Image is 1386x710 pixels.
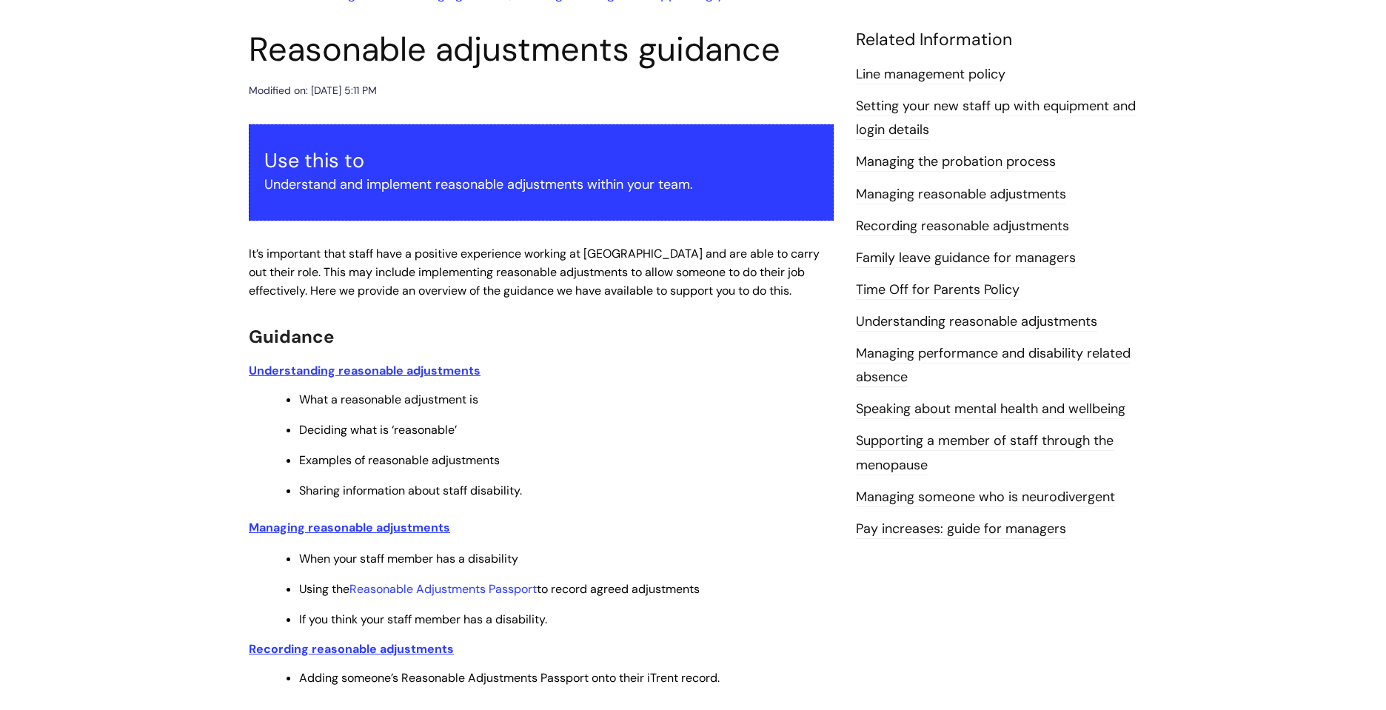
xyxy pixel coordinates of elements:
span: Examples of reasonable adjustments [299,452,500,468]
span: If you think your staff member has a disability. [299,612,547,627]
a: Managing reasonable adjustments [249,520,450,535]
a: Understanding reasonable adjustments [856,312,1097,332]
a: Setting your new staff up with equipment and login details [856,97,1136,140]
span: What a reasonable adjustment is [299,392,478,407]
span: Deciding what is ‘reasonable’ [299,422,457,438]
p: Understand and implement reasonable adjustments within your team. [264,173,818,196]
a: Recording reasonable adjustments [249,641,454,657]
a: Speaking about mental health and wellbeing [856,400,1125,419]
a: Family leave guidance for managers [856,249,1076,268]
a: Time Off for Parents Policy [856,281,1020,300]
a: Managing someone who is neurodivergent [856,488,1115,507]
a: Pay increases: guide for managers [856,520,1066,539]
h3: Use this to [264,149,818,173]
div: Modified on: [DATE] 5:11 PM [249,81,377,100]
a: Line management policy [856,65,1005,84]
h1: Reasonable adjustments guidance [249,30,834,70]
span: It’s important that staff have a positive experience working at [GEOGRAPHIC_DATA] and are able to... [249,246,820,298]
span: Adding someone’s Reasonable Adjustments Passport onto their iTrent record. [299,670,720,686]
span: Guidance [249,325,334,348]
a: Managing reasonable adjustments [856,185,1066,204]
a: Reasonable Adjustments Passport [349,581,537,597]
span: Using the to record agreed adjustments [299,581,700,597]
span: When your staff member has a disability [299,551,518,566]
span: Sharing information about staff disability. [299,483,522,498]
a: Recording reasonable adjustments [856,217,1069,236]
a: Understanding reasonable adjustments [249,363,481,378]
a: Supporting a member of staff through the menopause [856,432,1114,475]
a: Managing performance and disability related absence [856,344,1131,387]
a: Managing the probation process [856,153,1056,172]
h4: Related Information [856,30,1137,50]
